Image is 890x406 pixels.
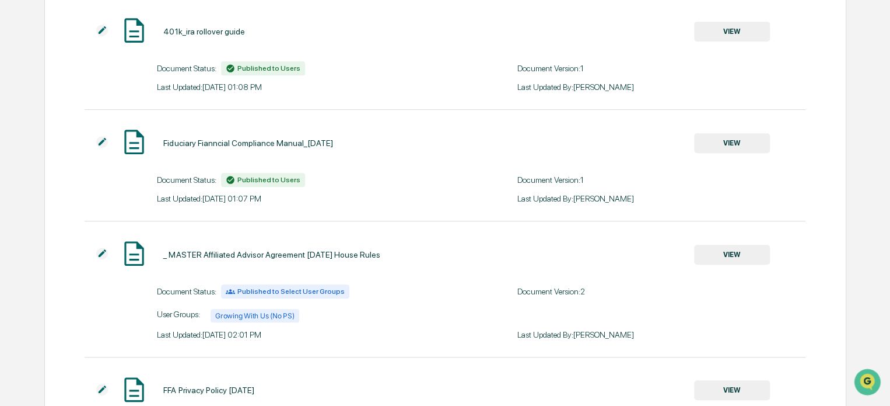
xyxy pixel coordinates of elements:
[40,89,191,101] div: Start new chat
[120,239,149,268] img: Document Icon
[157,173,445,187] div: Document Status:
[157,306,445,322] div: User Groups:
[85,148,94,158] div: 🗄️
[12,148,21,158] div: 🖐️
[40,101,148,110] div: We're available if you need us!
[96,136,108,148] img: Additional Document Icon
[12,25,212,43] p: How can we help?
[694,133,770,153] button: VIEW
[517,194,805,203] div: Last Updated By: [PERSON_NAME]
[198,93,212,107] button: Start new chat
[96,384,108,395] img: Additional Document Icon
[237,176,300,184] span: Published to Users
[211,309,299,322] div: Growing With Us (No PS)
[517,330,805,339] div: Last Updated By: [PERSON_NAME]
[163,27,244,36] div: 401k_ira rollover guide
[30,53,192,65] input: Clear
[80,143,149,164] a: 🗄️Attestations
[96,25,108,36] img: Additional Document Icon
[694,245,770,265] button: VIEW
[7,165,78,186] a: 🔎Data Lookup
[23,147,75,159] span: Preclearance
[163,386,254,395] div: FFA Privacy Policy [DATE]
[23,169,73,181] span: Data Lookup
[120,16,149,45] img: Document Icon
[163,250,380,259] div: _ MASTER Affiliated Advisor Agreement [DATE] House Rules
[157,284,445,299] div: Document Status:
[517,175,805,185] div: Document Version: 1
[694,380,770,400] button: VIEW
[237,287,345,296] span: Published to Select User Groups
[157,82,445,92] div: Last Updated: [DATE] 01:08 PM
[116,198,141,207] span: Pylon
[12,171,21,180] div: 🔎
[163,138,332,148] div: Fiduciary Fianncial Compliance Manual_[DATE]
[853,367,884,399] iframe: Open customer support
[157,194,445,203] div: Last Updated: [DATE] 01:07 PM
[517,64,805,73] div: Document Version: 1
[157,330,445,339] div: Last Updated: [DATE] 02:01 PM
[96,248,108,259] img: Additional Document Icon
[517,82,805,92] div: Last Updated By: [PERSON_NAME]
[12,89,33,110] img: 1746055101610-c473b297-6a78-478c-a979-82029cc54cd1
[237,64,300,72] span: Published to Users
[694,22,770,41] button: VIEW
[96,147,145,159] span: Attestations
[7,143,80,164] a: 🖐️Preclearance
[120,375,149,404] img: Document Icon
[120,127,149,157] img: Document Icon
[157,61,445,75] div: Document Status:
[517,287,805,296] div: Document Version: 2
[82,197,141,207] a: Powered byPylon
